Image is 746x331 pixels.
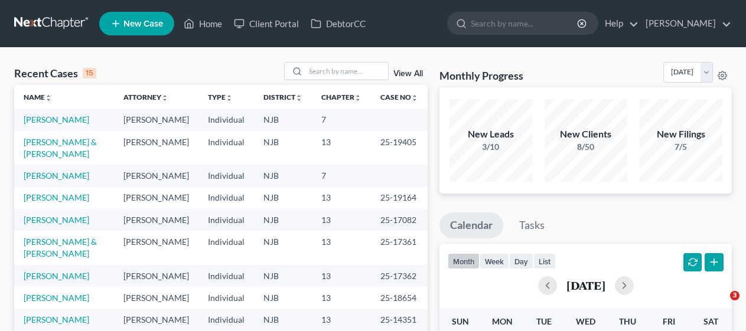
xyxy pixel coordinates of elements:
td: NJB [254,165,312,186]
td: 25-17361 [371,231,428,264]
span: Sun [452,316,469,326]
span: New Case [123,19,163,28]
a: [PERSON_NAME] & [PERSON_NAME] [24,237,97,258]
td: [PERSON_NAME] [114,309,198,331]
button: day [509,253,533,269]
a: Nameunfold_more [24,93,52,101]
a: DebtorCC [305,13,372,34]
td: 25-14351 [371,309,428,331]
td: 7 [312,109,371,130]
iframe: Intercom live chat [706,291,734,319]
span: Mon [492,316,513,326]
td: 13 [312,187,371,209]
span: Sat [703,316,718,326]
i: unfold_more [295,94,302,101]
td: 13 [312,209,371,231]
a: [PERSON_NAME] [24,215,89,225]
td: 25-18654 [371,287,428,309]
td: Individual [198,165,254,186]
a: Calendar [439,212,503,238]
div: 15 [83,68,96,78]
a: Case Nounfold_more [380,93,418,101]
button: month [448,253,480,269]
span: Tue [536,316,552,326]
td: 7 [312,165,371,186]
button: list [533,253,556,269]
div: New Clients [545,127,627,141]
td: 13 [312,231,371,264]
input: Search by name... [305,63,388,80]
div: 8/50 [545,141,627,153]
td: Individual [198,187,254,209]
span: Wed [576,316,595,326]
td: Individual [198,131,254,165]
td: NJB [254,131,312,165]
a: Typeunfold_more [208,93,233,101]
a: Tasks [509,212,555,238]
a: Help [599,13,639,34]
i: unfold_more [45,94,52,101]
td: NJB [254,209,312,231]
a: View All [393,70,423,78]
td: [PERSON_NAME] [114,131,198,165]
td: Individual [198,231,254,264]
a: Districtunfold_more [263,93,302,101]
td: NJB [254,187,312,209]
div: Recent Cases [14,66,96,80]
td: NJB [254,231,312,264]
td: Individual [198,209,254,231]
a: [PERSON_NAME] [24,171,89,181]
i: unfold_more [226,94,233,101]
div: 7/5 [640,141,722,153]
div: New Filings [640,127,722,141]
td: NJB [254,309,312,331]
td: [PERSON_NAME] [114,109,198,130]
td: Individual [198,265,254,287]
td: 13 [312,287,371,309]
a: [PERSON_NAME] & [PERSON_NAME] [24,137,97,159]
td: 13 [312,309,371,331]
i: unfold_more [161,94,168,101]
i: unfold_more [411,94,418,101]
td: [PERSON_NAME] [114,265,198,287]
button: week [480,253,509,269]
a: Home [178,13,228,34]
h2: [DATE] [566,279,605,291]
div: 3/10 [449,141,532,153]
td: [PERSON_NAME] [114,187,198,209]
a: [PERSON_NAME] [24,314,89,325]
a: Client Portal [228,13,305,34]
span: Fri [663,316,675,326]
div: New Leads [449,127,532,141]
td: 13 [312,131,371,165]
td: 25-19405 [371,131,428,165]
i: unfold_more [354,94,361,101]
td: Individual [198,109,254,130]
td: NJB [254,109,312,130]
span: 3 [730,291,740,300]
td: 13 [312,265,371,287]
td: [PERSON_NAME] [114,165,198,186]
td: [PERSON_NAME] [114,287,198,309]
a: [PERSON_NAME] [24,271,89,281]
span: Thu [619,316,636,326]
h3: Monthly Progress [439,68,523,83]
td: NJB [254,287,312,309]
td: [PERSON_NAME] [114,231,198,264]
a: [PERSON_NAME] [640,13,731,34]
td: [PERSON_NAME] [114,209,198,231]
td: 25-17362 [371,265,428,287]
td: Individual [198,309,254,331]
td: 25-17082 [371,209,428,231]
td: NJB [254,265,312,287]
a: [PERSON_NAME] [24,114,89,124]
a: Attorneyunfold_more [123,93,168,101]
td: 25-19164 [371,187,428,209]
td: Individual [198,287,254,309]
a: [PERSON_NAME] [24,293,89,303]
a: Chapterunfold_more [321,93,361,101]
input: Search by name... [471,12,579,34]
a: [PERSON_NAME] [24,192,89,202]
